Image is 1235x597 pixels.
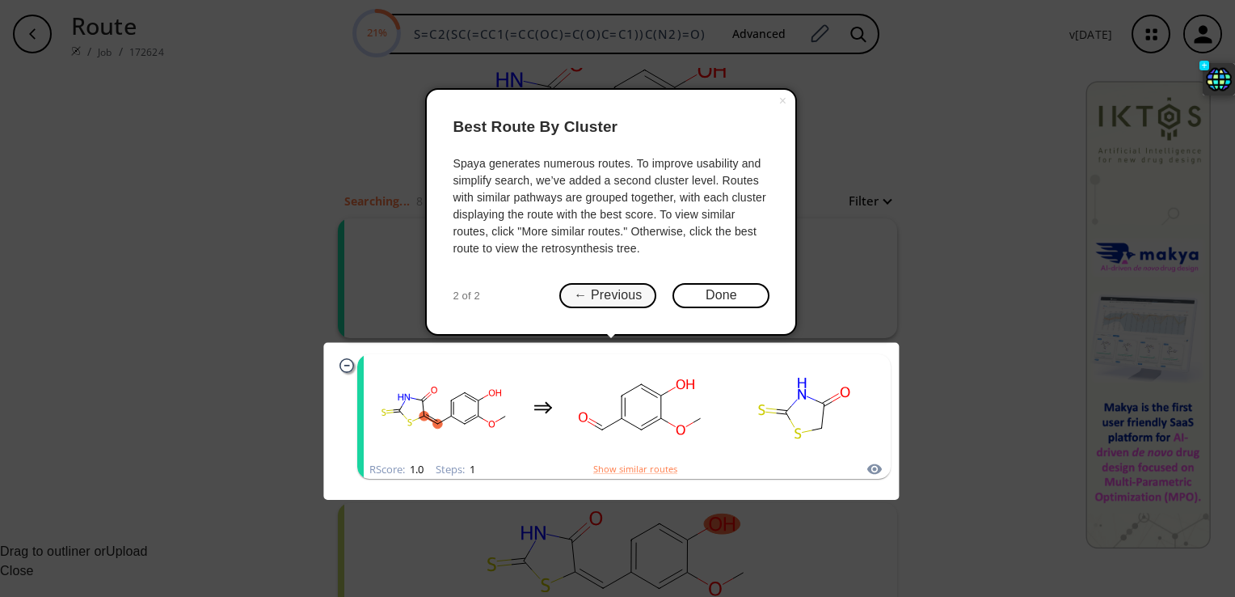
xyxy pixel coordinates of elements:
span: 2 of 2 [453,288,479,304]
a: First research [1203,63,1235,95]
a: + [1199,61,1209,70]
button: ← Previous [559,283,656,308]
button: Done [672,283,769,308]
div: Spaya generates numerous routes. To improve usability and simplify search, we’ve added a second c... [453,155,769,257]
button: Close [769,90,795,112]
header: Best Route By Cluster [453,103,769,152]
